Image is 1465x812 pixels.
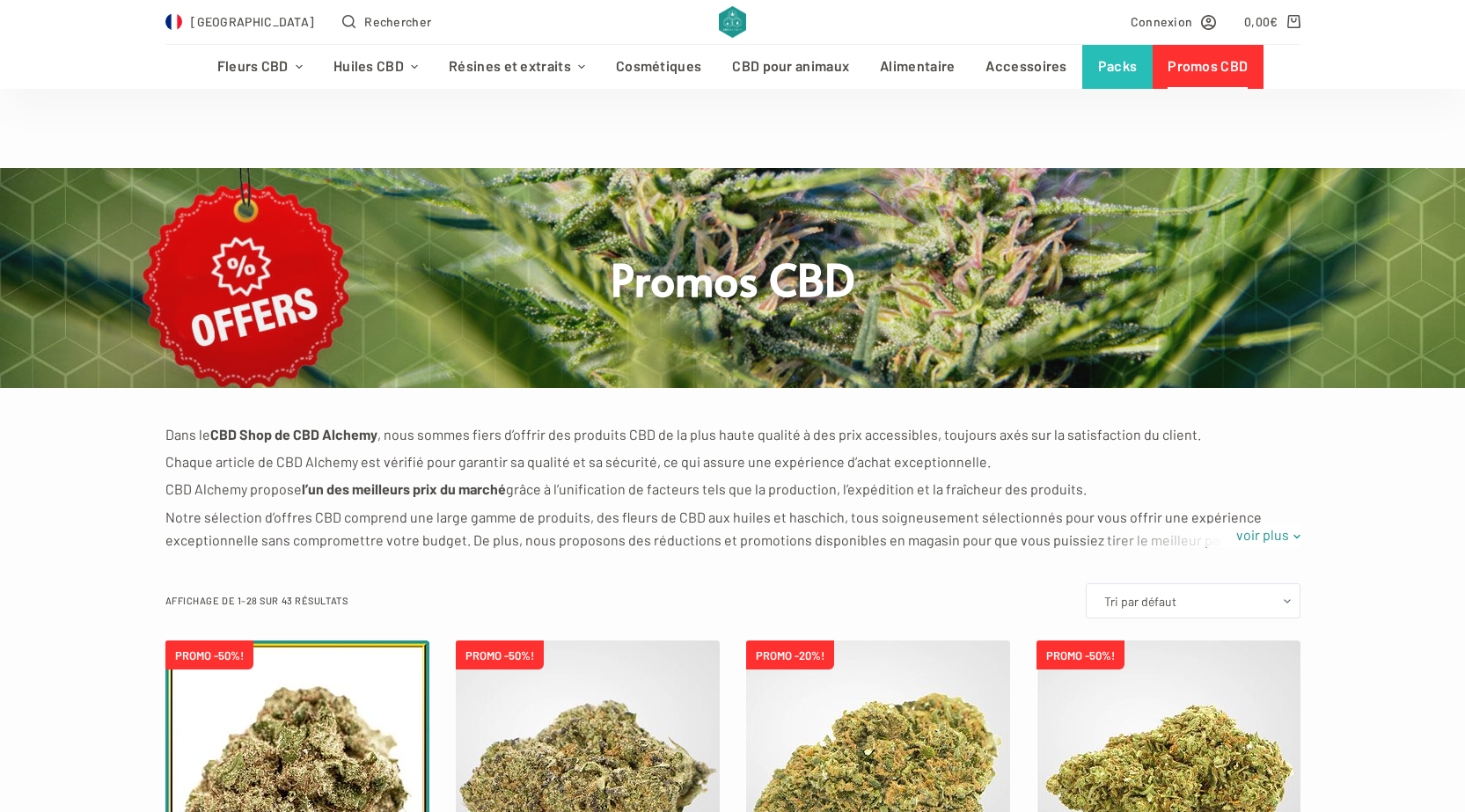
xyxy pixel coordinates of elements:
span: PROMO -20%! [746,640,834,669]
a: voir plus [1225,523,1300,546]
span: € [1270,14,1278,29]
a: CBD pour animaux [717,45,865,89]
span: PROMO -50%! [165,640,253,669]
a: Alimentaire [865,45,971,89]
span: Connexion [1131,11,1193,32]
a: Promos CBD [1153,45,1264,89]
nav: Menu d’en-tête [201,45,1264,89]
a: Connexion [1131,11,1217,32]
p: Dans le , nous sommes fiers d’offrir des produits CBD de la plus haute qualité à des prix accessi... [165,423,1300,446]
a: Fleurs CBD [201,45,318,89]
a: Select Country [165,11,315,32]
button: Ouvrir le formulaire de recherche [342,11,431,32]
h1: Promos CBD [403,250,1063,307]
span: [GEOGRAPHIC_DATA] [191,11,314,32]
p: CBD Alchemy propose grâce à l’unification de facteurs tels que la production, l’expédition et la ... [165,478,1300,501]
img: CBD Alchemy [719,6,746,38]
bdi: 0,00 [1244,14,1278,29]
p: Chaque article de CBD Alchemy est vérifié pour garantir sa qualité et sa sécurité, ce qui assure ... [165,450,1300,473]
a: Accessoires [971,45,1082,89]
span: PROMO -50%! [456,640,544,669]
strong: l’un des meilleurs prix du marché [302,480,506,497]
span: PROMO -50%! [1036,640,1124,669]
a: Huiles CBD [318,45,433,89]
select: Commande [1086,583,1300,618]
a: Cosmétiques [601,45,717,89]
p: Notre sélection d’offres CBD comprend une large gamme de produits, des fleurs de CBD aux huiles e... [165,506,1300,575]
a: Panier d’achat [1244,11,1300,32]
a: Packs [1082,45,1153,89]
span: Rechercher [364,11,431,32]
p: Affichage de 1–28 sur 43 résultats [165,593,348,609]
a: Résines et extraits [434,45,601,89]
img: FR Flag [165,13,183,31]
strong: CBD Shop de CBD Alchemy [210,426,377,443]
